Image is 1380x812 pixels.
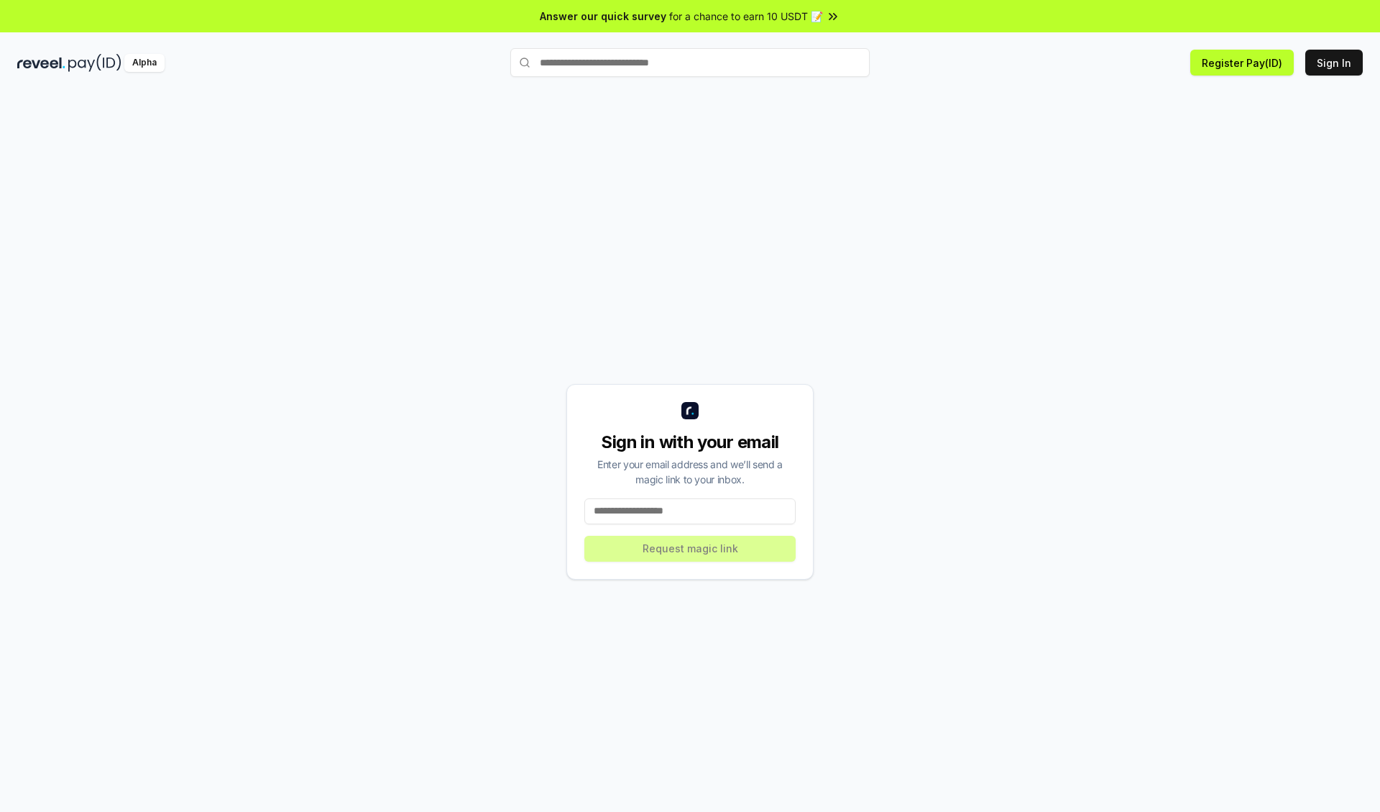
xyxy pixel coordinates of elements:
img: reveel_dark [17,54,65,72]
div: Enter your email address and we’ll send a magic link to your inbox. [584,457,796,487]
button: Sign In [1305,50,1363,76]
button: Register Pay(ID) [1190,50,1294,76]
img: logo_small [681,402,699,419]
div: Sign in with your email [584,431,796,454]
span: for a chance to earn 10 USDT 📝 [669,9,823,24]
img: pay_id [68,54,121,72]
span: Answer our quick survey [540,9,666,24]
div: Alpha [124,54,165,72]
